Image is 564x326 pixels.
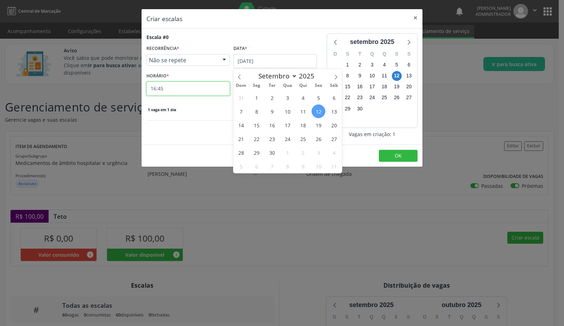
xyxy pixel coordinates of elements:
[234,146,248,159] span: Setembro 28, 2025
[355,71,365,81] span: terça-feira, 9 de setembro de 2025
[343,60,352,70] span: segunda-feira, 1 de setembro de 2025
[281,159,294,173] span: Outubro 8, 2025
[233,54,317,68] input: Selecione uma data
[255,71,297,81] select: Month
[146,14,182,23] h5: Criar escalas
[265,104,279,118] span: Setembro 9, 2025
[366,49,378,59] div: Q
[250,118,263,132] span: Setembro 15, 2025
[281,104,294,118] span: Setembro 10, 2025
[296,146,310,159] span: Outubro 2, 2025
[312,118,325,132] span: Setembro 19, 2025
[404,71,414,81] span: sábado, 13 de setembro de 2025
[379,150,418,162] button: OK
[311,83,326,88] span: Sex
[312,159,325,173] span: Outubro 10, 2025
[146,33,169,41] div: Escala #0
[296,91,310,104] span: Setembro 4, 2025
[146,107,177,113] span: 1 vaga em 1 dia
[380,60,389,70] span: quinta-feira, 4 de setembro de 2025
[408,9,422,26] button: Close
[404,82,414,92] span: sábado, 20 de setembro de 2025
[233,83,249,88] span: Dom
[343,93,352,103] span: segunda-feira, 22 de setembro de 2025
[250,159,263,173] span: Outubro 6, 2025
[146,71,169,82] label: HORÁRIO
[264,83,280,88] span: Ter
[390,49,403,59] div: S
[367,93,377,103] span: quarta-feira, 24 de setembro de 2025
[149,57,215,64] span: Não se repete
[355,82,365,92] span: terça-feira, 16 de setembro de 2025
[296,159,310,173] span: Outubro 9, 2025
[250,91,263,104] span: Setembro 1, 2025
[265,91,279,104] span: Setembro 2, 2025
[312,104,325,118] span: Setembro 12, 2025
[296,104,310,118] span: Setembro 11, 2025
[250,132,263,146] span: Setembro 22, 2025
[296,132,310,146] span: Setembro 25, 2025
[378,49,390,59] div: Q
[355,60,365,70] span: terça-feira, 2 de setembro de 2025
[403,49,415,59] div: S
[404,93,414,103] span: sábado, 27 de setembro de 2025
[234,132,248,146] span: Setembro 21, 2025
[281,91,294,104] span: Setembro 3, 2025
[281,118,294,132] span: Setembro 17, 2025
[380,71,389,81] span: quinta-feira, 11 de setembro de 2025
[281,146,294,159] span: Outubro 1, 2025
[343,82,352,92] span: segunda-feira, 15 de setembro de 2025
[281,132,294,146] span: Setembro 24, 2025
[312,132,325,146] span: Setembro 26, 2025
[327,118,341,132] span: Setembro 20, 2025
[341,49,354,59] div: S
[312,91,325,104] span: Setembro 5, 2025
[355,104,365,114] span: terça-feira, 30 de setembro de 2025
[326,83,342,88] span: Sáb
[367,71,377,81] span: quarta-feira, 10 de setembro de 2025
[312,146,325,159] span: Outubro 3, 2025
[343,71,352,81] span: segunda-feira, 8 de setembro de 2025
[234,118,248,132] span: Setembro 14, 2025
[146,82,230,96] input: 00:00
[265,159,279,173] span: Outubro 7, 2025
[233,43,247,54] label: Data
[392,60,402,70] span: sexta-feira, 5 de setembro de 2025
[395,152,402,159] span: OK
[250,104,263,118] span: Setembro 8, 2025
[392,71,402,81] span: sexta-feira, 12 de setembro de 2025
[234,91,248,104] span: Agosto 31, 2025
[343,104,352,114] span: segunda-feira, 29 de setembro de 2025
[327,91,341,104] span: Setembro 6, 2025
[354,49,366,59] div: T
[380,93,389,103] span: quinta-feira, 25 de setembro de 2025
[249,83,264,88] span: Seg
[250,146,263,159] span: Setembro 29, 2025
[327,146,341,159] span: Outubro 4, 2025
[392,93,402,103] span: sexta-feira, 26 de setembro de 2025
[355,93,365,103] span: terça-feira, 23 de setembro de 2025
[327,159,341,173] span: Outubro 11, 2025
[295,83,311,88] span: Qui
[367,82,377,92] span: quarta-feira, 17 de setembro de 2025
[347,37,397,47] div: setembro 2025
[329,49,341,59] div: D
[265,132,279,146] span: Setembro 23, 2025
[234,104,248,118] span: Setembro 7, 2025
[265,146,279,159] span: Setembro 30, 2025
[146,43,179,54] label: RECORRÊNCIA
[280,83,295,88] span: Qua
[392,82,402,92] span: sexta-feira, 19 de setembro de 2025
[404,60,414,70] span: sábado, 6 de setembro de 2025
[234,159,248,173] span: Outubro 5, 2025
[367,60,377,70] span: quarta-feira, 3 de setembro de 2025
[327,130,418,138] div: Vagas em criação: 1
[327,132,341,146] span: Setembro 27, 2025
[296,118,310,132] span: Setembro 18, 2025
[380,82,389,92] span: quinta-feira, 18 de setembro de 2025
[265,118,279,132] span: Setembro 16, 2025
[327,104,341,118] span: Setembro 13, 2025
[297,71,320,81] input: Year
